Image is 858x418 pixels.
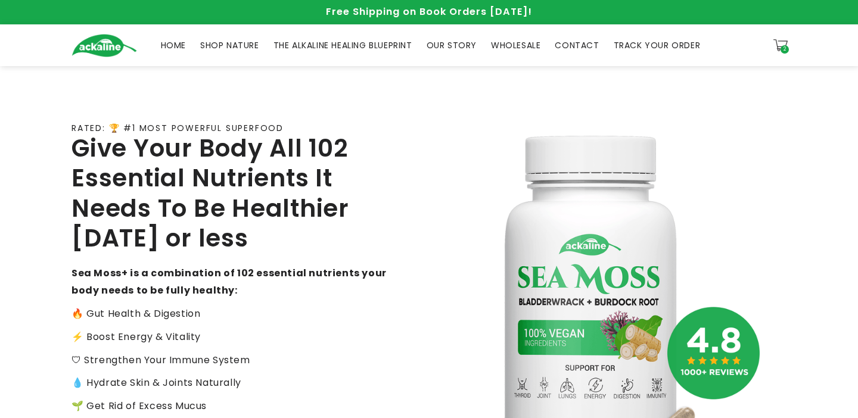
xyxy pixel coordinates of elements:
[607,33,708,58] a: TRACK YOUR ORDER
[200,40,259,51] span: SHOP NATURE
[193,33,266,58] a: SHOP NATURE
[266,33,419,58] a: THE ALKALINE HEALING BLUEPRINT
[71,352,387,369] p: 🛡 Strengthen Your Immune System
[491,40,540,51] span: WHOLESALE
[71,123,284,133] p: RATED: 🏆 #1 MOST POWERFUL SUPERFOOD
[484,33,548,58] a: WHOLESALE
[548,33,606,58] a: CONTACT
[71,34,137,57] img: Ackaline
[273,40,412,51] span: THE ALKALINE HEALING BLUEPRINT
[71,375,387,392] p: 💧 Hydrate Skin & Joints Naturally
[326,5,532,18] span: Free Shipping on Book Orders [DATE]!
[71,398,387,415] p: 🌱 Get Rid of Excess Mucus
[555,40,599,51] span: CONTACT
[71,266,387,297] strong: Sea Moss+ is a combination of 102 essential nutrients your body needs to be fully healthy:
[71,133,387,254] h2: Give Your Body All 102 Essential Nutrients It Needs To Be Healthier [DATE] or less
[71,329,387,346] p: ⚡️ Boost Energy & Vitality
[71,305,387,323] p: 🔥 Gut Health & Digestion
[161,40,186,51] span: HOME
[419,33,484,58] a: OUR STORY
[154,33,193,58] a: HOME
[784,45,786,54] span: 2
[427,40,477,51] span: OUR STORY
[614,40,701,51] span: TRACK YOUR ORDER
